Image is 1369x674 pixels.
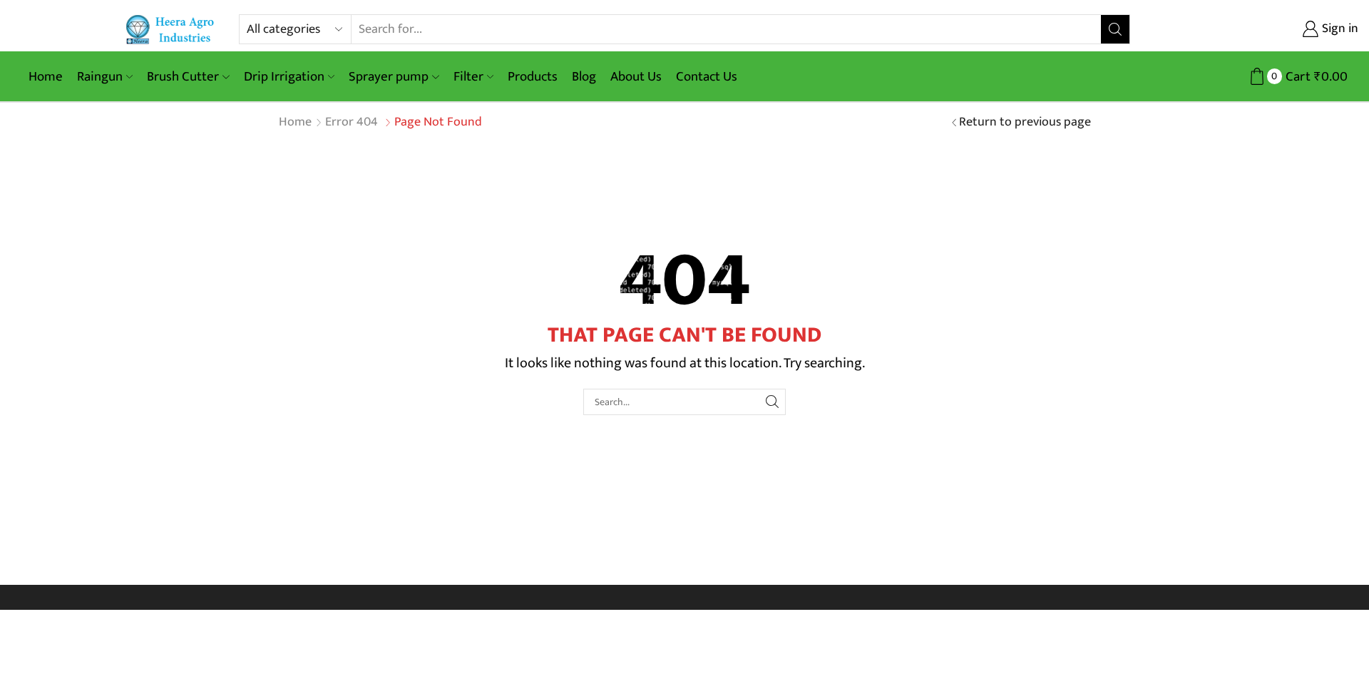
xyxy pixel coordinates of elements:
[1318,20,1358,39] span: Sign in
[1101,15,1129,44] button: Search button
[342,60,446,93] a: Sprayer pump
[1282,67,1311,86] span: Cart
[278,240,1091,322] h2: 404
[352,15,1101,44] input: Search for...
[70,60,140,93] a: Raingun
[446,60,501,93] a: Filter
[1152,16,1358,42] a: Sign in
[140,60,236,93] a: Brush Cutter
[959,113,1091,132] a: Return to previous page
[1144,63,1348,90] a: 0 Cart ₹0.00
[21,60,70,93] a: Home
[278,322,1091,348] h1: That Page Can't Be Found
[583,389,786,415] input: Search...
[1314,66,1321,88] span: ₹
[501,60,565,93] a: Products
[237,60,342,93] a: Drip Irrigation
[669,60,744,93] a: Contact Us
[278,352,1091,374] p: It looks like nothing was found at this location. Try searching.
[394,111,482,133] span: Page not found
[565,60,603,93] a: Blog
[278,113,312,132] a: Home
[325,111,378,133] span: Error 404
[1267,68,1282,83] span: 0
[1314,66,1348,88] bdi: 0.00
[603,60,669,93] a: About Us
